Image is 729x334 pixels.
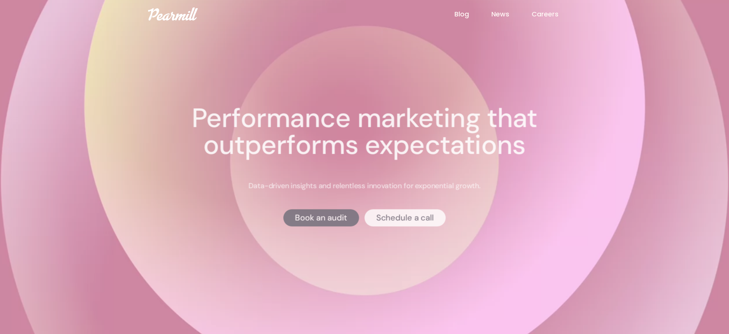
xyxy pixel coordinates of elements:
[454,9,491,19] a: Blog
[151,105,578,158] h1: Performance marketing that outperforms expectations
[283,209,359,227] a: Book an audit
[491,9,532,19] a: News
[364,209,446,227] a: Schedule a call
[532,9,581,19] a: Careers
[148,7,198,21] img: Pearmill logo
[248,181,481,190] p: Data-driven insights and relentless innovation for exponential growth.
